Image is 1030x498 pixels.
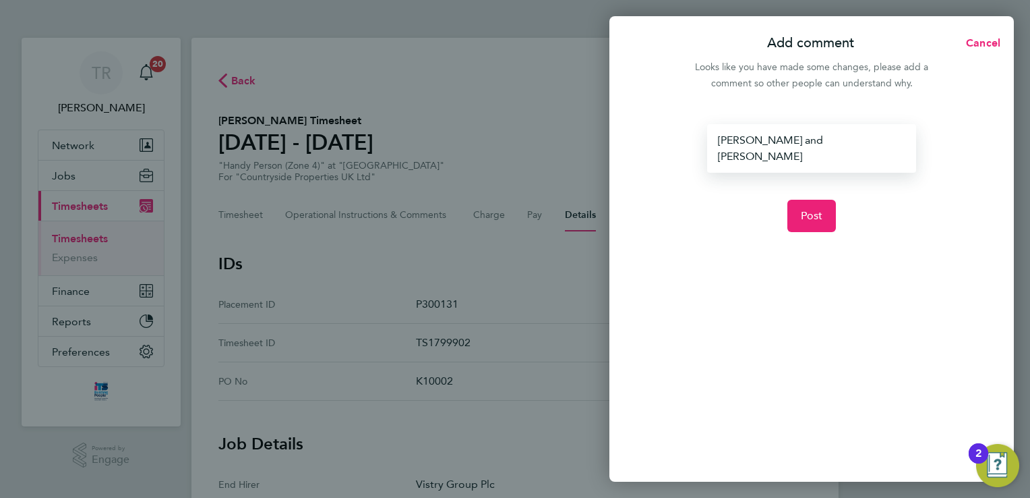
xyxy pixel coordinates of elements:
p: Add comment [767,34,854,53]
div: Looks like you have made some changes, please add a comment so other people can understand why. [688,59,936,92]
div: [PERSON_NAME] and [PERSON_NAME] [707,124,915,173]
button: Post [787,200,837,232]
button: Cancel [944,30,1014,57]
span: Cancel [962,36,1000,49]
span: Post [801,209,823,223]
button: Open Resource Center, 2 new notifications [976,444,1019,487]
div: 2 [975,453,981,471]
